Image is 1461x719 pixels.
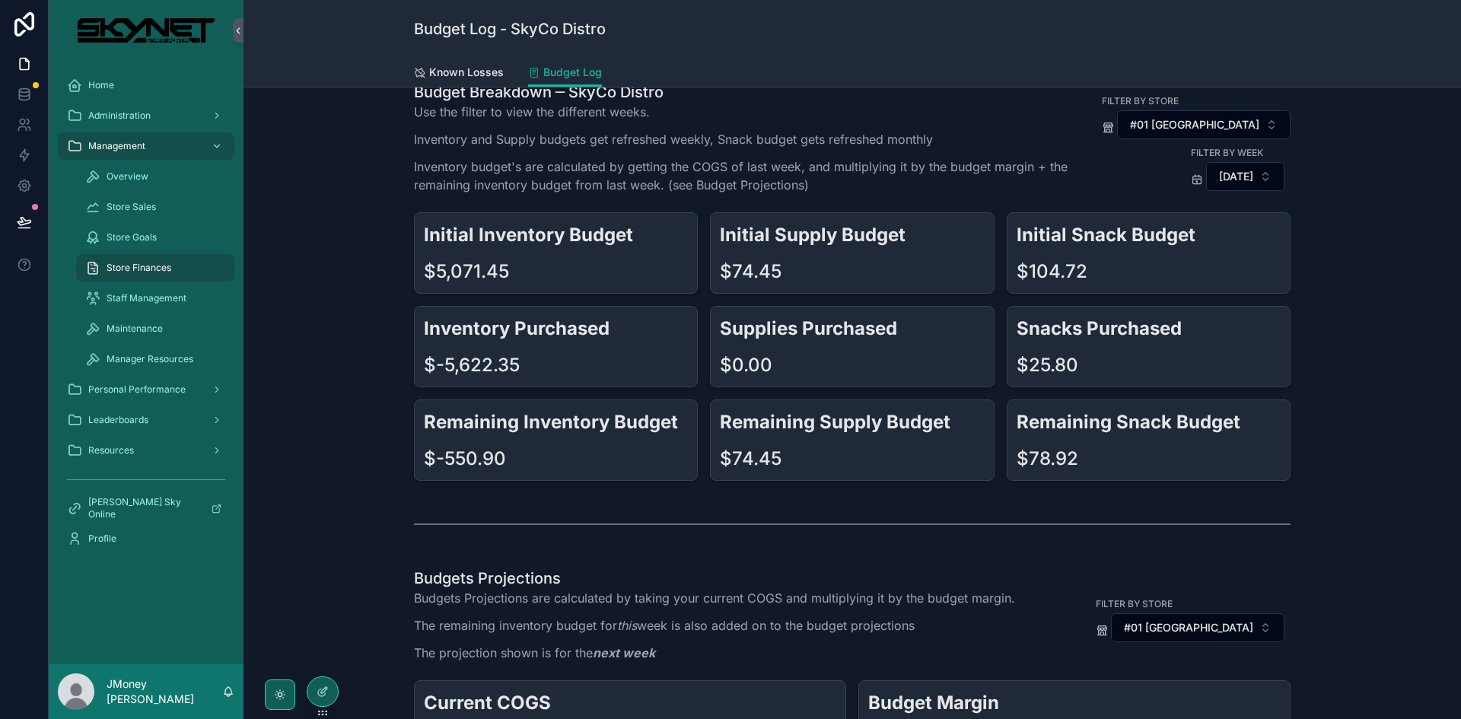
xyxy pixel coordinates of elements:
[88,110,151,122] span: Administration
[1191,145,1263,159] label: Filter By Week
[107,353,193,365] span: Manager Resources
[424,353,520,377] div: $-5,622.35
[720,353,772,377] div: $0.00
[107,170,148,183] span: Overview
[88,414,148,426] span: Leaderboards
[107,231,157,243] span: Store Goals
[1096,597,1173,610] label: Filter By Store
[1017,259,1087,284] div: $104.72
[414,644,1015,662] p: The projection shown is for the
[107,201,156,213] span: Store Sales
[1117,110,1291,139] button: Select Button
[424,316,688,341] h2: Inventory Purchased
[414,616,1015,635] p: The remaining inventory budget for week is also added on to the budget projections
[58,102,234,129] a: Administration
[76,345,234,373] a: Manager Resources
[424,690,836,715] h2: Current COGS
[58,406,234,434] a: Leaderboards
[107,676,222,707] p: JMoney [PERSON_NAME]
[49,61,243,572] div: scrollable content
[107,262,171,274] span: Store Finances
[1130,117,1259,132] span: #01 [GEOGRAPHIC_DATA]
[720,222,984,247] h2: Initial Supply Budget
[429,65,504,80] span: Known Losses
[720,447,781,471] div: $74.45
[107,323,163,335] span: Maintenance
[76,254,234,282] a: Store Finances
[720,409,984,434] h2: Remaining Supply Budget
[76,285,234,312] a: Staff Management
[1206,162,1284,191] button: Select Button
[424,447,506,471] div: $-550.90
[1219,169,1253,184] span: [DATE]
[424,259,509,284] div: $5,071.45
[88,79,114,91] span: Home
[88,533,116,545] span: Profile
[1017,353,1078,377] div: $25.80
[58,525,234,552] a: Profile
[88,140,145,152] span: Management
[76,193,234,221] a: Store Sales
[414,589,1015,607] p: Budgets Projections are calculated by taking your current COGS and multiplying it by the budget m...
[617,618,637,633] em: this
[414,18,606,40] h1: Budget Log - SkyCo Distro
[414,568,1015,589] h1: Budgets Projections
[543,65,602,80] span: Budget Log
[76,315,234,342] a: Maintenance
[528,59,602,87] a: Budget Log
[1124,620,1253,635] span: #01 [GEOGRAPHIC_DATA]
[593,645,655,660] em: next week
[78,18,214,43] img: App logo
[720,259,781,284] div: $74.45
[424,409,688,434] h2: Remaining Inventory Budget
[88,383,186,396] span: Personal Performance
[414,157,1090,194] p: Inventory budget's are calculated by getting the COGS of last week, and multiplying it by the bud...
[1017,316,1281,341] h2: Snacks Purchased
[1111,613,1284,642] button: Select Button
[1017,447,1078,471] div: $78.92
[720,316,984,341] h2: Supplies Purchased
[58,72,234,99] a: Home
[58,437,234,464] a: Resources
[58,132,234,160] a: Management
[76,163,234,190] a: Overview
[414,130,1090,148] p: Inventory and Supply budgets get refreshed weekly, Snack budget gets refreshed monthly
[107,292,186,304] span: Staff Management
[414,103,1090,121] p: Use the filter to view the different weeks.
[1017,409,1281,434] h2: Remaining Snack Budget
[88,444,134,457] span: Resources
[58,376,234,403] a: Personal Performance
[58,495,234,522] a: [PERSON_NAME] Sky Online
[414,59,504,89] a: Known Losses
[76,224,234,251] a: Store Goals
[1017,222,1281,247] h2: Initial Snack Budget
[414,81,1090,103] h1: Budget Breakdown ─ SkyCo Distro
[1102,94,1179,107] label: Filter By Store
[88,496,199,520] span: [PERSON_NAME] Sky Online
[424,222,688,247] h2: Initial Inventory Budget
[868,690,1281,715] h2: Budget Margin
